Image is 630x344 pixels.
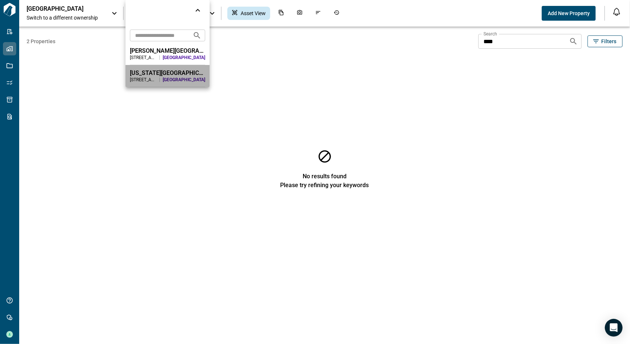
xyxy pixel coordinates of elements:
[163,77,205,83] span: [GEOGRAPHIC_DATA]
[130,77,156,83] div: [STREET_ADDRESS][US_STATE] , [GEOGRAPHIC_DATA] , [GEOGRAPHIC_DATA]
[190,28,204,43] button: Search projects
[130,47,205,55] div: [PERSON_NAME][GEOGRAPHIC_DATA] Apartments
[605,319,623,337] div: Open Intercom Messenger
[163,55,205,61] span: [GEOGRAPHIC_DATA]
[130,69,205,77] div: [US_STATE][GEOGRAPHIC_DATA] Apartments
[130,55,156,61] div: [STREET_ADDRESS][PERSON_NAME] , [GEOGRAPHIC_DATA] , [GEOGRAPHIC_DATA]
